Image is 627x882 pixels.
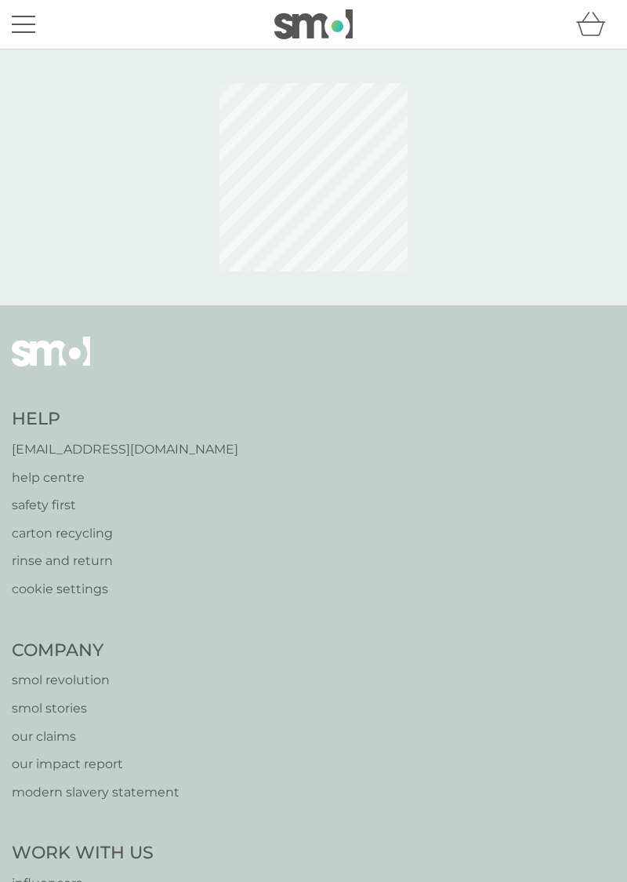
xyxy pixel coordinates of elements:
[12,841,154,866] h4: Work With Us
[274,9,353,39] img: smol
[12,670,179,691] a: smol revolution
[12,523,238,544] a: carton recycling
[12,439,238,460] a: [EMAIL_ADDRESS][DOMAIN_NAME]
[12,639,179,663] h4: Company
[12,468,238,488] a: help centre
[12,495,238,516] a: safety first
[12,727,179,747] a: our claims
[12,551,238,571] a: rinse and return
[12,337,90,390] img: smol
[12,579,238,600] a: cookie settings
[12,782,179,803] a: modern slavery statement
[12,9,35,39] button: menu
[12,698,179,719] a: smol stories
[12,754,179,774] a: our impact report
[12,407,238,432] h4: Help
[576,9,615,40] div: basket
